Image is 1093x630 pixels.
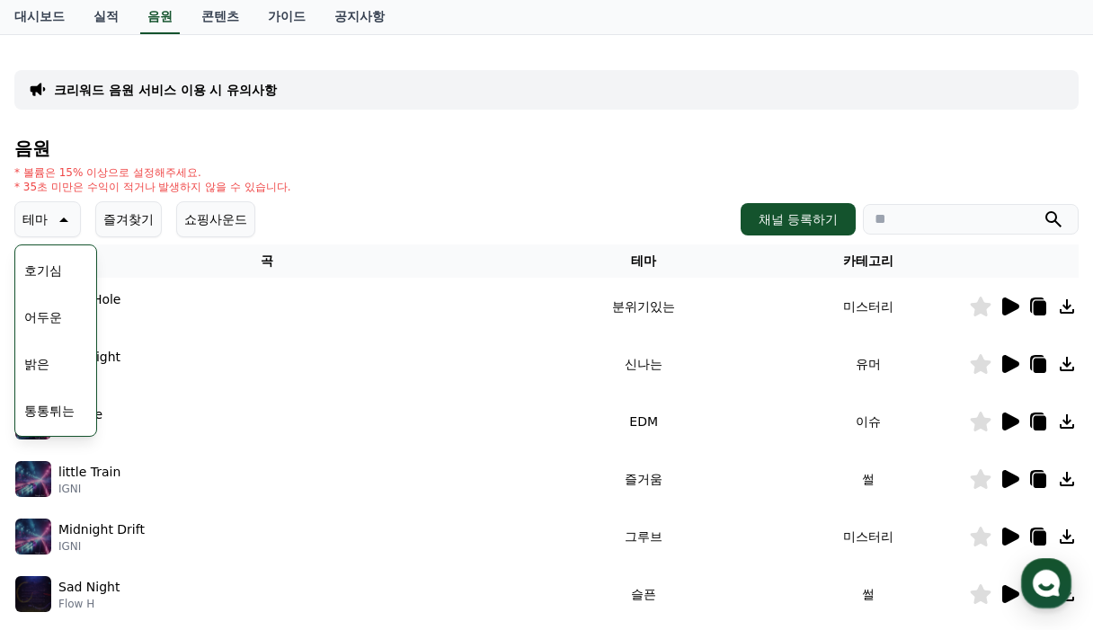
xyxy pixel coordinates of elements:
button: 테마 [14,201,81,237]
p: * 35초 미만은 수익이 적거나 발생하지 않을 수 있습니다. [14,180,291,194]
td: 썰 [769,565,969,623]
p: IGNI [58,539,145,554]
td: 분위기있는 [520,278,769,335]
td: 신나는 [520,335,769,393]
p: * 볼륨은 15% 이상으로 설정해주세요. [14,165,291,180]
button: 밝은 [17,344,57,384]
img: music [15,461,51,497]
button: 쇼핑사운드 [176,201,255,237]
a: 홈 [5,481,119,526]
td: 미스터리 [769,278,969,335]
td: 썰 [769,450,969,508]
td: 이슈 [769,393,969,450]
p: Flow H [58,597,120,611]
p: Midnight Drift [58,520,145,539]
td: 즐거움 [520,450,769,508]
a: 설정 [232,481,345,526]
td: 그루브 [520,508,769,565]
a: 크리워드 음원 서비스 이용 시 유의사항 [54,81,277,99]
td: 미스터리 [769,508,969,565]
button: 채널 등록하기 [741,203,856,235]
button: 호기심 [17,251,69,290]
button: 어두운 [17,297,69,337]
td: 슬픈 [520,565,769,623]
span: 홈 [57,508,67,522]
span: 설정 [278,508,299,522]
th: 곡 [14,244,520,278]
button: 통통튀는 [17,391,82,430]
img: music [15,519,51,555]
th: 카테고리 [769,244,969,278]
a: 대화 [119,481,232,526]
td: 유머 [769,335,969,393]
p: Sad Night [58,578,120,597]
p: IGNI [58,482,120,496]
p: 테마 [22,207,48,232]
td: EDM [520,393,769,450]
th: 테마 [520,244,769,278]
button: 즐겨찾기 [95,201,162,237]
p: little Train [58,463,120,482]
h4: 음원 [14,138,1079,158]
img: music [15,576,51,612]
span: 대화 [164,509,186,523]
